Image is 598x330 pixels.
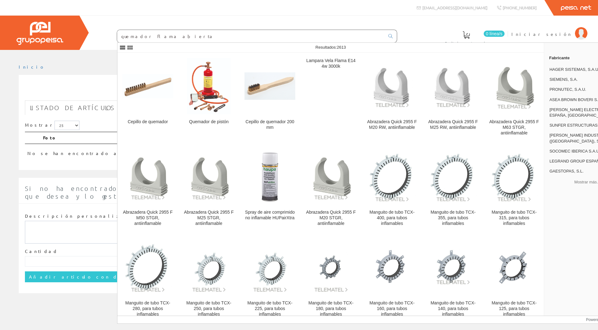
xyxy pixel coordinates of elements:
[428,210,478,226] div: Manguito de tubo TCX-355, para tubos inflamables
[40,132,515,144] th: Foto
[244,300,295,317] div: Manguito de tubo TCX-225, para tubos inflamables
[337,45,346,50] span: 2613
[178,143,239,234] a: Abrazadera Quick 2955 F M25 STGR, antiinflamable Abrazadera Quick 2955 F M25 STGR, antiinflamable
[183,119,234,125] div: Quemador de pistón
[445,40,487,46] span: Pedido actual
[367,210,417,226] div: Manguito de tubo TCX-400, para tubos inflamables
[316,45,346,50] span: Resultados:
[244,242,295,293] img: Manguito de tubo TCX-225, para tubos inflamables
[306,153,356,200] img: Abrazadera Quick 2955 F M20 STGR, antiinflamable
[489,250,539,285] img: Manguito de tubo TCX-125, para tubos inflamables
[17,22,63,45] img: Grupo Peisa
[428,119,478,130] div: Abrazadera Quick 2955 F M25 RW, antiinflamable
[117,30,385,42] input: Buscar ...
[489,300,539,317] div: Manguito de tubo TCX-125, para tubos inflamables
[19,301,579,306] div: © Grupo Peisa
[187,58,231,114] img: Quemador de pistón
[362,53,422,143] a: Abrazadera Quick 2955 F M20 RW, antiinflamable Abrazadera Quick 2955 F M20 RW, antiinflamable
[178,234,239,324] a: Manguito de tubo TCX-250, para tubos inflamables Manguito de tubo TCX-250, para tubos inflamables
[367,64,417,108] img: Abrazadera Quick 2955 F M20 RW, antiinflamable
[178,53,239,143] a: Quemador de pistón Quemador de pistón
[25,213,135,219] label: Descripción personalizada
[367,151,417,202] img: Manguito de tubo TCX-400, para tubos inflamables
[122,242,173,293] img: Manguito de tubo TCX-280, para tubos inflamables
[301,53,361,143] a: Lampara Vela Flama E14 4w 3000k
[489,119,539,136] div: Abrazadera Quick 2955 F M63 STGR, antiinflamable
[183,242,234,293] img: Manguito de tubo TCX-250, para tubos inflamables
[428,64,478,108] img: Abrazadera Quick 2955 F M25 RW, antiinflamable
[484,143,544,234] a: Manguito de tubo TCX-315, para tubos inflamables Manguito de tubo TCX-315, para tubos inflamables
[122,119,173,125] div: Cepillo de quemador
[428,250,478,285] img: Manguito de tubo TCX-140, para tubos inflamables
[25,85,573,97] h1: modelo piei-01-qfa/2016
[423,234,483,324] a: Manguito de tubo TCX-140, para tubos inflamables Manguito de tubo TCX-140, para tubos inflamables
[362,143,422,234] a: Manguito de tubo TCX-400, para tubos inflamables Manguito de tubo TCX-400, para tubos inflamables
[362,234,422,324] a: Manguito de tubo TCX-160, para tubos inflamables Manguito de tubo TCX-160, para tubos inflamables
[25,248,58,255] label: Cantidad
[489,63,539,110] img: Abrazadera Quick 2955 F M63 STGR, antiinflamable
[423,143,483,234] a: Manguito de tubo TCX-355, para tubos inflamables Manguito de tubo TCX-355, para tubos inflamables
[25,144,515,159] td: No se han encontrado artículos, pruebe con otra búsqueda
[25,271,228,282] input: Añadir artículo con descripción personalizada
[183,210,234,226] div: Abrazadera Quick 2955 F M25 STGR, antiinflamable
[422,5,487,10] span: [EMAIL_ADDRESS][DOMAIN_NAME]
[19,64,45,70] a: Inicio
[117,143,178,234] a: Abrazadera Quick 2955 F M50 STGR, antiinflamable Abrazadera Quick 2955 F M50 STGR, antiinflamable
[240,143,300,234] a: Spray de aire comprimido no inflamable HUPairXtra Spray de aire comprimido no inflamable HUPairXtra
[484,53,544,143] a: Abrazadera Quick 2955 F M63 STGR, antiinflamable Abrazadera Quick 2955 F M63 STGR, antiinflamable
[306,300,356,317] div: Manguito de tubo TCX-180, para tubos inflamables
[489,151,539,202] img: Manguito de tubo TCX-315, para tubos inflamables
[122,300,173,317] div: Manguito de tubo TCX-280, para tubos inflamables
[484,234,544,324] a: Manguito de tubo TCX-125, para tubos inflamables Manguito de tubo TCX-125, para tubos inflamables
[183,153,234,200] img: Abrazadera Quick 2955 F M25 STGR, antiinflamable
[306,210,356,226] div: Abrazadera Quick 2955 F M20 STGR, antiinflamable
[244,151,295,202] img: Spray de aire comprimido no inflamable HUPairXtra
[489,210,539,226] div: Manguito de tubo TCX-315, para tubos inflamables
[25,121,79,130] label: Mostrar
[484,31,505,37] span: 0 línea/s
[117,53,178,143] a: Cepillo de quemador Cepillo de quemador
[511,31,572,37] span: Iniciar sesión
[117,234,178,324] a: Manguito de tubo TCX-280, para tubos inflamables Manguito de tubo TCX-280, para tubos inflamables
[244,72,295,99] img: Cepillo de quemador 200 mm
[428,151,478,202] img: Manguito de tubo TCX-355, para tubos inflamables
[511,26,587,32] a: Iniciar sesión
[306,58,356,69] div: Lampara Vela Flama E14 4w 3000k
[122,210,173,226] div: Abrazadera Quick 2955 F M50 STGR, antiinflamable
[301,143,361,234] a: Abrazadera Quick 2955 F M20 STGR, antiinflamable Abrazadera Quick 2955 F M20 STGR, antiinflamable
[183,300,234,317] div: Manguito de tubo TCX-250, para tubos inflamables
[240,234,300,324] a: Manguito de tubo TCX-225, para tubos inflamables Manguito de tubo TCX-225, para tubos inflamables
[25,185,567,200] span: Si no ha encontrado algún artículo en nuestro catálogo introduzca aquí la cantidad y la descripci...
[244,210,295,221] div: Spray de aire comprimido no inflamable HUPairXtra
[306,242,356,293] img: Manguito de tubo TCX-180, para tubos inflamables
[122,74,173,98] img: Cepillo de quemador
[301,234,361,324] a: Manguito de tubo TCX-180, para tubos inflamables Manguito de tubo TCX-180, para tubos inflamables
[55,121,79,130] select: Mostrar
[428,300,478,317] div: Manguito de tubo TCX-140, para tubos inflamables
[240,53,300,143] a: Cepillo de quemador 200 mm Cepillo de quemador 200 mm
[367,250,417,285] img: Manguito de tubo TCX-160, para tubos inflamables
[244,119,295,130] div: Cepillo de quemador 200 mm
[503,5,537,10] span: [PHONE_NUMBER]
[367,119,417,130] div: Abrazadera Quick 2955 F M20 RW, antiinflamable
[367,300,417,317] div: Manguito de tubo TCX-160, para tubos inflamables
[122,153,173,200] img: Abrazadera Quick 2955 F M50 STGR, antiinflamable
[25,100,120,115] a: Listado de artículos
[423,53,483,143] a: Abrazadera Quick 2955 F M25 RW, antiinflamable Abrazadera Quick 2955 F M25 RW, antiinflamable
